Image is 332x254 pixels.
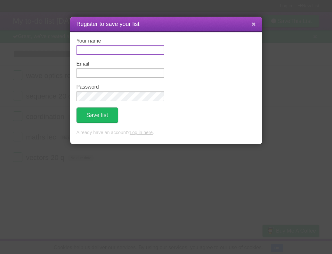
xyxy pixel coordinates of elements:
a: Log in here [130,130,153,135]
p: Already have an account? . [77,129,256,136]
h1: Register to save your list [77,20,256,28]
button: Save list [77,107,118,123]
label: Password [77,84,164,90]
label: Email [77,61,164,67]
label: Your name [77,38,164,44]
